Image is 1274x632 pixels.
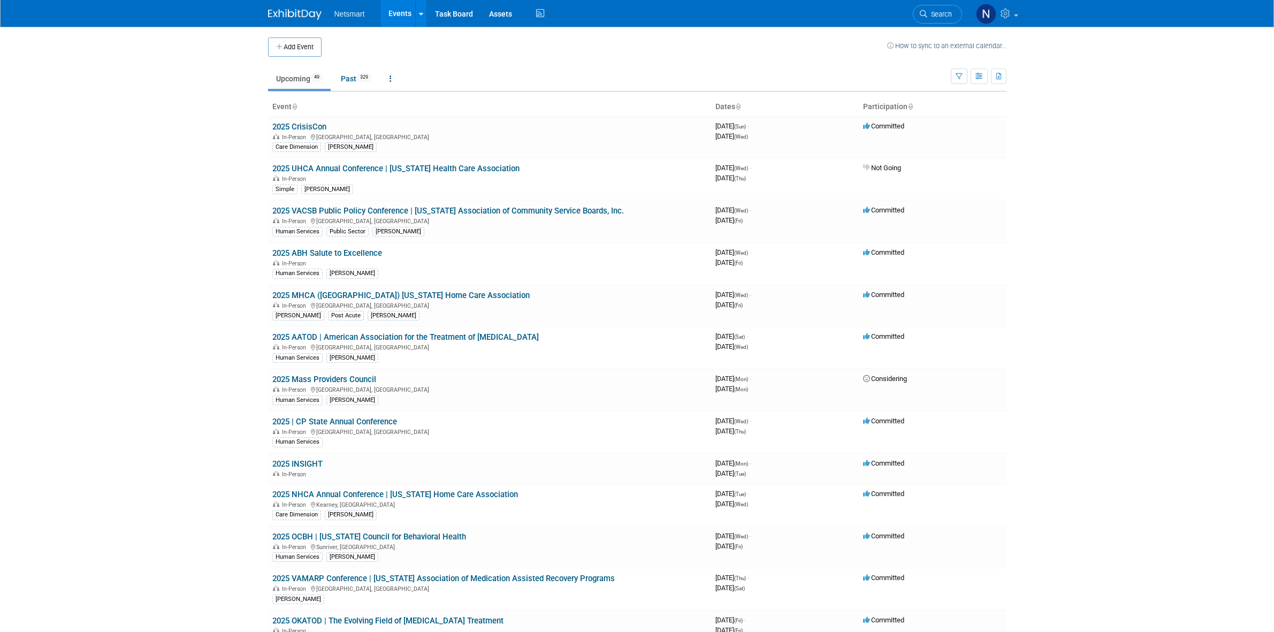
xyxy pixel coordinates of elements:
[272,510,321,520] div: Care Dimension
[273,134,279,139] img: In-Person Event
[272,542,707,551] div: Sunriver, [GEOGRAPHIC_DATA]
[863,417,904,425] span: Committed
[715,332,748,340] span: [DATE]
[326,227,369,237] div: Public Sector
[325,142,377,152] div: [PERSON_NAME]
[734,461,748,467] span: (Mon)
[863,164,901,172] span: Not Going
[272,332,539,342] a: 2025 AATOD | American Association for the Treatment of [MEDICAL_DATA]
[272,427,707,436] div: [GEOGRAPHIC_DATA], [GEOGRAPHIC_DATA]
[734,575,746,581] span: (Thu)
[863,291,904,299] span: Committed
[272,395,323,405] div: Human Services
[734,376,748,382] span: (Mon)
[272,417,397,427] a: 2025 | CP State Annual Conference
[863,574,904,582] span: Committed
[282,501,309,508] span: In-Person
[292,102,297,111] a: Sort by Event Name
[272,142,321,152] div: Care Dimension
[734,218,743,224] span: (Fri)
[734,208,748,214] span: (Wed)
[272,584,707,592] div: [GEOGRAPHIC_DATA], [GEOGRAPHIC_DATA]
[715,385,748,393] span: [DATE]
[282,386,309,393] span: In-Person
[750,291,751,299] span: -
[711,98,859,116] th: Dates
[268,98,711,116] th: Event
[750,206,751,214] span: -
[273,585,279,591] img: In-Person Event
[272,459,323,469] a: 2025 INSIGHT
[734,176,746,181] span: (Thu)
[734,418,748,424] span: (Wed)
[734,260,743,266] span: (Fri)
[750,375,751,383] span: -
[272,490,518,499] a: 2025 NHCA Annual Conference | [US_STATE] Home Care Association
[734,134,748,140] span: (Wed)
[715,206,751,214] span: [DATE]
[734,501,748,507] span: (Wed)
[272,122,326,132] a: 2025 CrisisCon
[268,9,322,20] img: ExhibitDay
[272,216,707,225] div: [GEOGRAPHIC_DATA], [GEOGRAPHIC_DATA]
[273,344,279,349] img: In-Person Event
[272,595,324,604] div: [PERSON_NAME]
[282,302,309,309] span: In-Person
[715,427,746,435] span: [DATE]
[272,552,323,562] div: Human Services
[734,302,743,308] span: (Fri)
[357,73,371,81] span: 329
[746,332,748,340] span: -
[273,386,279,392] img: In-Person Event
[372,227,424,237] div: [PERSON_NAME]
[272,291,530,300] a: 2025 MHCA ([GEOGRAPHIC_DATA]) [US_STATE] Home Care Association
[272,185,297,194] div: Simple
[334,10,365,18] span: Netsmart
[715,584,745,592] span: [DATE]
[715,216,743,224] span: [DATE]
[715,459,751,467] span: [DATE]
[715,532,751,540] span: [DATE]
[976,4,996,24] img: Nina Finn
[282,471,309,478] span: In-Person
[715,500,748,508] span: [DATE]
[282,344,309,351] span: In-Person
[272,311,324,321] div: [PERSON_NAME]
[750,164,751,172] span: -
[715,542,743,550] span: [DATE]
[325,510,377,520] div: [PERSON_NAME]
[734,544,743,550] span: (Fri)
[734,386,748,392] span: (Mon)
[272,616,504,626] a: 2025 OKATOD | The Evolving Field of [MEDICAL_DATA] Treatment
[272,500,707,508] div: Kearney, [GEOGRAPHIC_DATA]
[927,10,952,18] span: Search
[273,302,279,308] img: In-Person Event
[326,269,378,278] div: [PERSON_NAME]
[863,206,904,214] span: Committed
[326,395,378,405] div: [PERSON_NAME]
[747,122,749,130] span: -
[913,5,962,24] a: Search
[272,437,323,447] div: Human Services
[333,68,379,89] a: Past329
[268,68,331,89] a: Upcoming49
[272,375,376,384] a: 2025 Mass Providers Council
[715,616,746,624] span: [DATE]
[272,342,707,351] div: [GEOGRAPHIC_DATA], [GEOGRAPHIC_DATA]
[734,491,746,497] span: (Tue)
[863,459,904,467] span: Committed
[272,385,707,393] div: [GEOGRAPHIC_DATA], [GEOGRAPHIC_DATA]
[863,616,904,624] span: Committed
[907,102,913,111] a: Sort by Participation Type
[750,459,751,467] span: -
[735,102,741,111] a: Sort by Start Date
[734,585,745,591] span: (Sat)
[282,544,309,551] span: In-Person
[887,42,1006,50] a: How to sync to an external calendar...
[272,164,520,173] a: 2025 UHCA Annual Conference | [US_STATE] Health Care Association
[272,301,707,309] div: [GEOGRAPHIC_DATA], [GEOGRAPHIC_DATA]
[311,73,323,81] span: 49
[715,417,751,425] span: [DATE]
[328,311,364,321] div: Post Acute
[734,534,748,539] span: (Wed)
